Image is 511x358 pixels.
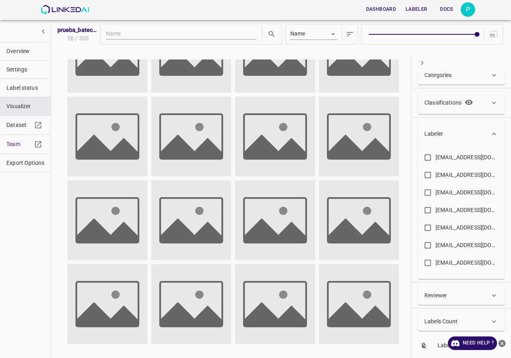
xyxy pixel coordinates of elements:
[106,29,256,40] input: Name
[402,3,430,16] button: Labeler
[6,47,44,55] span: Overview
[6,121,32,129] span: Dataset
[6,65,44,74] span: Settings
[319,97,399,176] img: img_placeholder
[151,264,231,344] img: img_placeholder
[151,97,231,176] img: img_placeholder
[319,264,399,344] img: img_placeholder
[432,1,461,18] a: Docs
[461,2,475,17] button: Open settings
[41,5,89,14] img: LinkedAI
[235,180,315,260] img: img_placeholder
[36,24,51,39] button: show more
[290,29,337,40] div: Name
[67,97,147,176] img: img_placeholder
[497,336,507,350] button: close-help
[319,180,399,260] img: img_placeholder
[401,1,432,18] a: Labeler
[265,28,278,40] button: search
[448,336,497,350] a: Need Help ?
[235,97,315,176] img: img_placeholder
[66,34,89,43] span: 26 / 300
[344,26,356,43] button: sort
[67,180,147,260] img: img_placeholder
[67,264,147,344] img: img_placeholder
[461,2,475,17] div: P
[361,1,401,18] a: Dashboard
[151,180,231,260] img: img_placeholder
[434,3,459,16] button: Docs
[6,84,44,92] span: Label status
[57,26,97,34] span: prueba_batech 3
[235,264,315,344] img: img_placeholder
[6,159,44,167] span: Export Options
[363,3,399,16] button: Dashboard
[6,102,44,111] span: Visualizer
[6,140,32,148] span: Team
